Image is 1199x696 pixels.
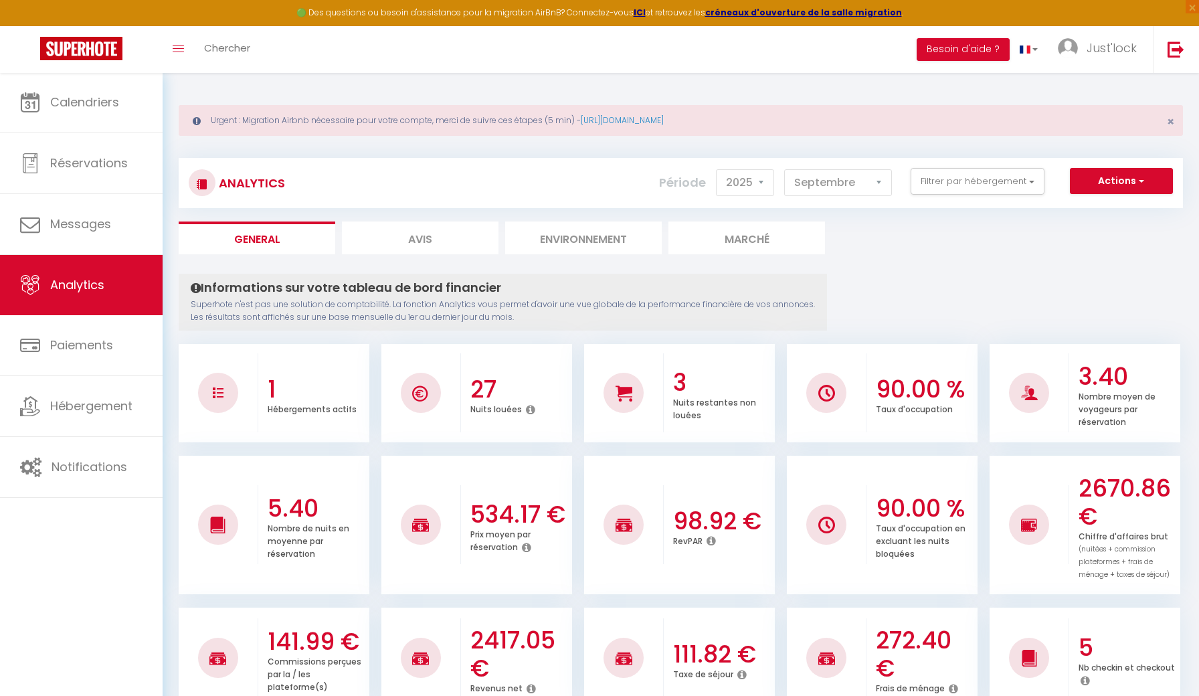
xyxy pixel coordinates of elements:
button: Actions [1070,168,1173,195]
li: Avis [342,222,498,254]
div: Urgent : Migration Airbnb nécessaire pour votre compte, merci de suivre ces étapes (5 min) - [179,105,1183,136]
button: Besoin d'aide ? [917,38,1010,61]
p: Taux d'occupation [876,401,953,415]
h3: 90.00 % [876,375,974,404]
li: Environnement [505,222,662,254]
img: NO IMAGE [213,387,223,398]
h3: 5 [1079,634,1177,662]
p: Taxe de séjour [673,666,733,680]
a: Chercher [194,26,260,73]
img: NO IMAGE [818,517,835,533]
h3: 534.17 € [470,501,569,529]
h3: 272.40 € [876,626,974,683]
p: Chiffre d'affaires brut [1079,528,1170,580]
h3: 2670.86 € [1079,474,1177,531]
span: (nuitées + commission plateformes + frais de ménage + taxes de séjour) [1079,544,1170,580]
li: Marché [668,222,825,254]
span: Messages [50,215,111,232]
span: Chercher [204,41,250,55]
h3: Analytics [215,168,285,198]
img: ... [1058,38,1078,58]
p: Nombre moyen de voyageurs par réservation [1079,388,1156,428]
img: logout [1168,41,1184,58]
a: ICI [634,7,646,18]
h3: 141.99 € [268,628,366,656]
span: Notifications [52,458,127,475]
h3: 3 [673,369,771,397]
h3: 111.82 € [673,640,771,669]
p: Taux d'occupation en excluant les nuits bloquées [876,520,965,559]
span: Calendriers [50,94,119,110]
h3: 3.40 [1079,363,1177,391]
a: ... Just'lock [1048,26,1154,73]
p: Hébergements actifs [268,401,357,415]
button: Filtrer par hébergement [911,168,1044,195]
li: General [179,222,335,254]
p: Superhote n'est pas une solution de comptabilité. La fonction Analytics vous permet d'avoir une v... [191,298,815,324]
h3: 90.00 % [876,495,974,523]
h3: 98.92 € [673,507,771,535]
a: [URL][DOMAIN_NAME] [581,114,664,126]
p: RevPAR [673,533,703,547]
img: NO IMAGE [1021,517,1038,533]
span: Just'lock [1087,39,1137,56]
p: Nuits restantes non louées [673,394,756,421]
p: Prix moyen par réservation [470,526,531,553]
span: Hébergement [50,398,132,414]
a: créneaux d'ouverture de la salle migration [705,7,902,18]
h3: 2417.05 € [470,626,569,683]
label: Période [659,168,706,197]
h3: 5.40 [268,495,366,523]
p: Nuits louées [470,401,522,415]
h3: 1 [268,375,366,404]
span: Paiements [50,337,113,353]
button: Close [1167,116,1174,128]
p: Commissions perçues par la / les plateforme(s) [268,653,361,693]
span: Analytics [50,276,104,293]
h3: 27 [470,375,569,404]
p: Nb checkin et checkout [1079,659,1175,673]
span: × [1167,113,1174,130]
p: Nombre de nuits en moyenne par réservation [268,520,349,559]
span: Réservations [50,155,128,171]
img: Super Booking [40,37,122,60]
h4: Informations sur votre tableau de bord financier [191,280,815,295]
p: Frais de ménage [876,680,945,694]
p: Revenus net [470,680,523,694]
